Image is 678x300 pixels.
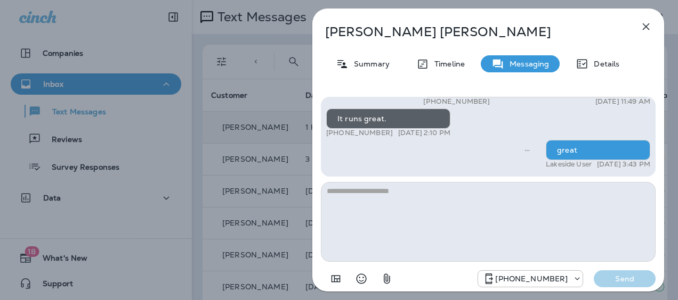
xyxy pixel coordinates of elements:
[326,129,393,137] p: [PHONE_NUMBER]
[349,60,390,68] p: Summary
[524,145,530,154] span: Sent
[325,268,346,289] button: Add in a premade template
[351,268,372,289] button: Select an emoji
[595,97,650,106] p: [DATE] 11:49 AM
[546,140,650,160] div: great
[546,160,592,169] p: Lakeside User
[495,274,568,283] p: [PHONE_NUMBER]
[423,97,490,106] p: [PHONE_NUMBER]
[429,60,465,68] p: Timeline
[398,129,450,137] p: [DATE] 2:10 PM
[588,60,619,68] p: Details
[597,160,650,169] p: [DATE] 3:43 PM
[478,272,583,285] div: +1 (928) 232-1970
[325,24,616,39] p: [PERSON_NAME] [PERSON_NAME]
[504,60,549,68] p: Messaging
[326,109,450,129] div: It runs great.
